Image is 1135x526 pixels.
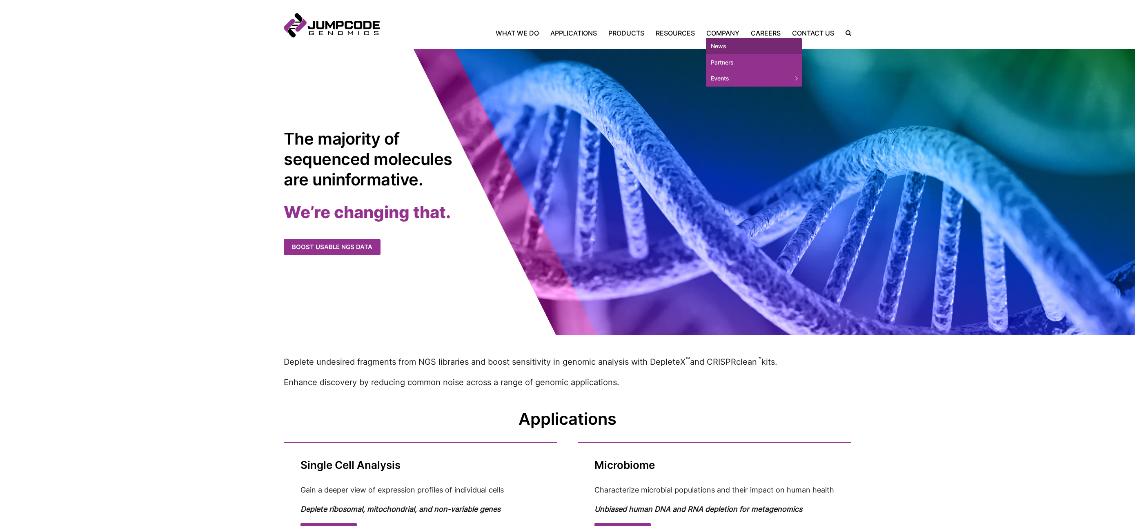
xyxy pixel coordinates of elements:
p: Enhance discovery by reducing common noise across a range of genomic applications. [284,376,851,388]
sup: ™ [685,356,690,363]
em: Deplete ribosomal, mitochondrial, and non-variable genes [300,505,501,513]
a: Boost usable NGS data [284,239,381,256]
p: Characterize microbial populations and their impact on human health [594,484,835,495]
a: News [706,38,802,54]
sup: ™ [757,356,761,363]
label: Search the site. [840,30,851,36]
a: What We Do [496,28,545,38]
nav: Primary Navigation [380,28,840,38]
a: Resources [650,28,701,38]
a: Partners [706,54,802,71]
a: Events [706,70,802,87]
p: Deplete undesired fragments from NGS libraries and boost sensitivity in genomic analysis with Dep... [284,355,851,368]
a: Company [701,28,745,38]
a: Careers [745,28,786,38]
h3: Microbiome [594,459,835,471]
h1: The majority of sequenced molecules are uninformative. [284,129,457,190]
h3: Single Cell Analysis [300,459,541,471]
h2: Applications [284,409,851,429]
em: Unbiased human DNA and RNA depletion for metagenomics [594,505,802,513]
a: Contact Us [786,28,840,38]
p: Gain a deeper view of expression profiles of individual cells [300,484,541,495]
a: Products [603,28,650,38]
a: Applications [545,28,603,38]
h2: We’re changing that. [284,202,567,223]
